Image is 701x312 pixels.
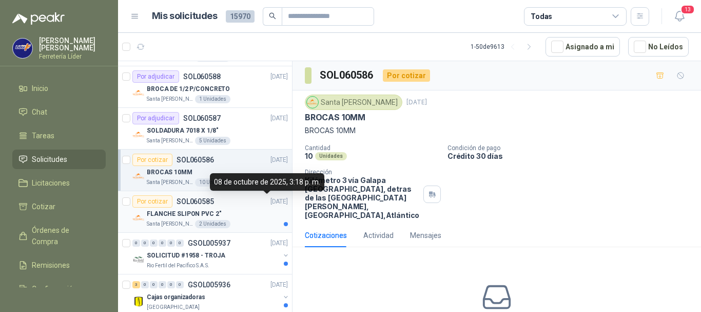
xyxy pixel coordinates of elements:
[410,230,441,241] div: Mensajes
[270,280,288,290] p: [DATE]
[132,70,179,83] div: Por adjudicar
[159,240,166,247] div: 0
[305,152,313,160] p: 10
[680,5,695,14] span: 13
[39,37,106,51] p: [PERSON_NAME] [PERSON_NAME]
[118,191,292,233] a: Por cotizarSOL060585[DATE] Company LogoFLANCHE SLIPON PVC 2"Santa [PERSON_NAME]2 Unidades
[147,220,193,228] p: Santa [PERSON_NAME]
[32,83,48,94] span: Inicio
[141,281,149,288] div: 0
[183,115,221,122] p: SOL060587
[32,154,67,165] span: Solicitudes
[12,12,65,25] img: Logo peakr
[32,260,70,271] span: Remisiones
[147,126,218,136] p: SOLDADURA 7018 X 1/8"
[132,112,179,124] div: Por adjudicar
[132,253,145,266] img: Company Logo
[147,262,209,270] p: Rio Fertil del Pacífico S.A.S.
[195,95,230,103] div: 1 Unidades
[305,144,439,152] p: Cantidad
[226,10,255,23] span: 15970
[147,95,193,103] p: Santa [PERSON_NAME]
[118,66,292,108] a: Por adjudicarSOL060588[DATE] Company LogoBROCA DE 1/2 P/CONCRETOSanta [PERSON_NAME]1 Unidades
[147,137,193,145] p: Santa [PERSON_NAME]
[270,114,288,123] p: [DATE]
[32,106,47,118] span: Chat
[147,84,230,94] p: BROCA DE 1/2 P/CONCRETO
[132,295,145,307] img: Company Logo
[270,238,288,248] p: [DATE]
[270,197,288,207] p: [DATE]
[12,79,106,98] a: Inicio
[269,12,276,20] span: search
[167,281,175,288] div: 0
[471,39,537,55] div: 1 - 50 de 9613
[12,173,106,193] a: Licitaciones
[132,237,290,270] a: 0 0 0 0 0 0 GSOL005937[DATE] Company LogoSOLICITUD #1958 - TROJARio Fertil del Pacífico S.A.S.
[132,195,172,208] div: Por cotizar
[305,230,347,241] div: Cotizaciones
[305,112,365,123] p: BROCAS 10MM
[628,37,689,57] button: No Leídos
[12,221,106,251] a: Órdenes de Compra
[305,95,402,110] div: Santa [PERSON_NAME]
[546,37,620,57] button: Asignado a mi
[176,281,184,288] div: 0
[195,137,230,145] div: 5 Unidades
[132,281,140,288] div: 3
[167,240,175,247] div: 0
[147,168,192,177] p: BROCAS 10MM
[32,177,70,189] span: Licitaciones
[118,108,292,150] a: Por adjudicarSOL060587[DATE] Company LogoSOLDADURA 7018 X 1/8"Santa [PERSON_NAME]5 Unidades
[132,279,290,311] a: 3 0 0 0 0 0 GSOL005936[DATE] Company LogoCajas organizadoras[GEOGRAPHIC_DATA]
[188,281,230,288] p: GSOL005936
[132,129,145,141] img: Company Logo
[177,198,214,205] p: SOL060585
[12,197,106,216] a: Cotizar
[152,9,218,24] h1: Mis solicitudes
[383,69,430,82] div: Por cotizar
[132,87,145,99] img: Company Logo
[147,251,225,261] p: SOLICITUD #1958 - TROJA
[32,130,54,141] span: Tareas
[531,11,552,22] div: Todas
[150,240,158,247] div: 0
[305,176,419,219] p: Kilómetro 3 vía Galapa [GEOGRAPHIC_DATA], detras de las [GEOGRAPHIC_DATA][PERSON_NAME], [GEOGRAPH...
[210,173,324,191] div: 08 de octubre de 2025, 3:18 p. m.
[195,178,233,187] div: 10 Unidades
[12,126,106,145] a: Tareas
[12,279,106,299] a: Configuración
[363,230,394,241] div: Actividad
[12,150,106,169] a: Solicitudes
[118,150,292,191] a: Por cotizarSOL060586[DATE] Company LogoBROCAS 10MMSanta [PERSON_NAME]10 Unidades
[13,39,32,58] img: Company Logo
[150,281,158,288] div: 0
[188,240,230,247] p: GSOL005937
[305,125,689,136] p: BROCAS 10MM
[141,240,149,247] div: 0
[132,240,140,247] div: 0
[315,152,347,160] div: Unidades
[147,209,221,219] p: FLANCHE SLIPON PVC 2"
[270,155,288,165] p: [DATE]
[132,154,172,166] div: Por cotizar
[270,72,288,82] p: [DATE]
[39,53,106,60] p: Ferretería Líder
[177,156,214,163] p: SOL060586
[132,212,145,224] img: Company Logo
[307,97,318,108] img: Company Logo
[176,240,184,247] div: 0
[12,102,106,122] a: Chat
[406,98,427,107] p: [DATE]
[132,170,145,182] img: Company Logo
[183,73,221,80] p: SOL060588
[320,67,375,83] h3: SOL060586
[147,292,205,302] p: Cajas organizadoras
[147,303,200,311] p: [GEOGRAPHIC_DATA]
[670,7,689,26] button: 13
[12,255,106,275] a: Remisiones
[32,201,55,212] span: Cotizar
[32,283,77,295] span: Configuración
[195,220,230,228] div: 2 Unidades
[447,152,697,160] p: Crédito 30 días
